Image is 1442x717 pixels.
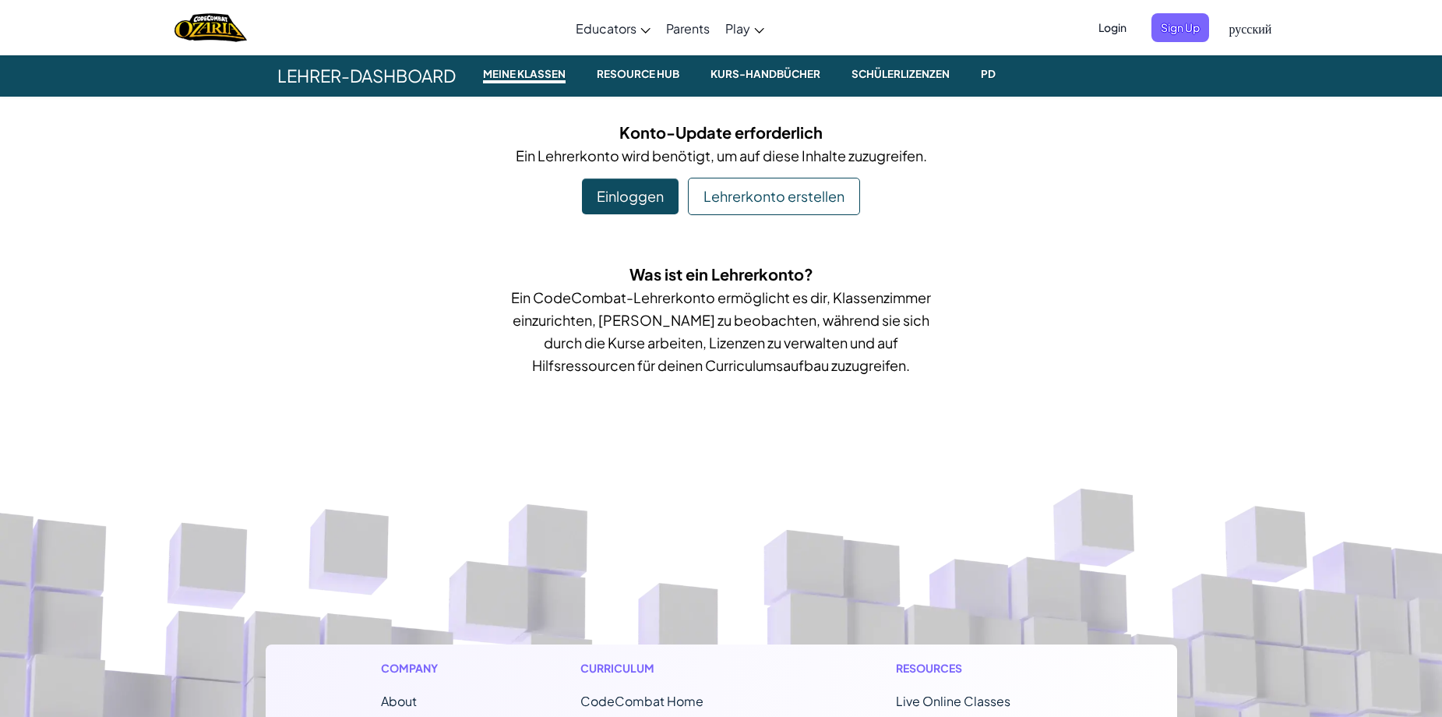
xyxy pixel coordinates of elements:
[381,660,453,676] h1: Company
[568,7,658,49] a: Educators
[511,262,932,286] h5: Was ist ein Lehrerkonto?
[975,65,1002,83] small: PD
[483,65,566,83] small: Meine Klassen
[175,12,247,44] a: Ozaria by CodeCombat logo
[717,7,772,49] a: Play
[277,120,1165,144] h5: Konto-Update erforderlich
[896,660,1062,676] h1: Resources
[1151,13,1209,42] button: Sign Up
[175,12,247,44] img: Home
[836,55,965,97] a: Schülerlizenzen
[381,693,417,709] a: About
[845,65,956,83] small: Schülerlizenzen
[591,65,686,83] small: Resource Hub
[1221,7,1279,49] a: русский
[266,55,467,97] span: Lehrer-Dashboard
[580,660,769,676] h1: Curriculum
[1229,20,1271,37] span: русский
[965,55,1011,97] a: PD
[658,7,717,49] a: Parents
[580,693,703,709] span: CodeCombat Home
[896,693,1010,709] a: Live Online Classes
[1089,13,1136,42] button: Login
[725,20,750,37] span: Play
[704,65,827,83] small: Kurs-Handbücher
[511,286,932,376] p: Ein CodeCombat-Lehrerkonto ermöglicht es dir, Klassenzimmer einzurichten, [PERSON_NAME] zu beobac...
[576,20,636,37] span: Educators
[688,178,860,215] a: Lehrerkonto erstellen
[277,144,1165,167] p: Ein Lehrerkonto wird benötigt, um auf diese Inhalte zuzugreifen.
[582,178,679,214] div: Einloggen
[467,55,581,97] a: Meine Klassen
[581,55,695,97] a: Resource Hub
[695,55,836,97] a: Kurs-Handbücher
